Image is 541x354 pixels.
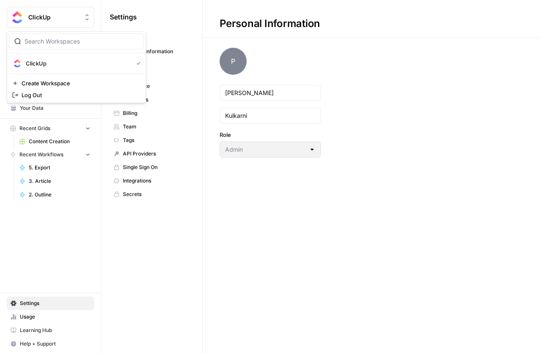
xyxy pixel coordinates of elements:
[29,191,90,199] span: 2. Outline
[123,96,190,103] span: Databases
[16,161,94,174] a: 5. Export
[16,188,94,202] a: 2. Outline
[7,148,94,161] button: Recent Workflows
[110,45,194,58] a: Personal Information
[110,188,194,201] a: Secrets
[123,163,190,171] span: Single Sign On
[7,324,94,337] a: Learning Hub
[19,151,63,158] span: Recent Workflows
[20,340,90,348] span: Help + Support
[26,59,130,68] span: ClickUp
[7,7,94,28] button: Workspace: ClickUp
[110,79,194,93] a: Workspace
[29,177,90,185] span: 3. Article
[110,120,194,133] a: Team
[7,310,94,324] a: Usage
[7,101,94,115] a: Your Data
[16,135,94,148] a: Content Creation
[123,136,190,144] span: Tags
[22,91,137,99] span: Log Out
[123,82,190,90] span: Workspace
[220,48,247,75] span: P
[9,77,144,89] a: Create Workspace
[20,327,90,334] span: Learning Hub
[123,109,190,117] span: Billing
[16,174,94,188] a: 3. Article
[123,150,190,158] span: API Providers
[7,337,94,351] button: Help + Support
[110,12,137,22] span: Settings
[110,106,194,120] a: Billing
[110,174,194,188] a: Integrations
[19,125,50,132] span: Recent Grids
[7,31,146,103] div: Workspace: ClickUp
[110,93,194,106] a: Databases
[20,313,90,321] span: Usage
[123,177,190,185] span: Integrations
[10,10,25,25] img: ClickUp Logo
[123,48,190,55] span: Personal Information
[20,300,90,307] span: Settings
[29,164,90,172] span: 5. Export
[29,138,90,145] span: Content Creation
[123,123,190,131] span: Team
[7,297,94,310] a: Settings
[9,89,144,101] a: Log Out
[22,79,137,87] span: Create Workspace
[110,161,194,174] a: Single Sign On
[123,191,190,198] span: Secrets
[203,17,337,30] div: Personal Information
[20,104,90,112] span: Your Data
[12,58,22,68] img: ClickUp Logo
[110,147,194,161] a: API Providers
[110,133,194,147] a: Tags
[220,131,321,139] label: Role
[7,122,94,135] button: Recent Grids
[28,13,79,22] span: ClickUp
[24,37,139,46] input: Search Workspaces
